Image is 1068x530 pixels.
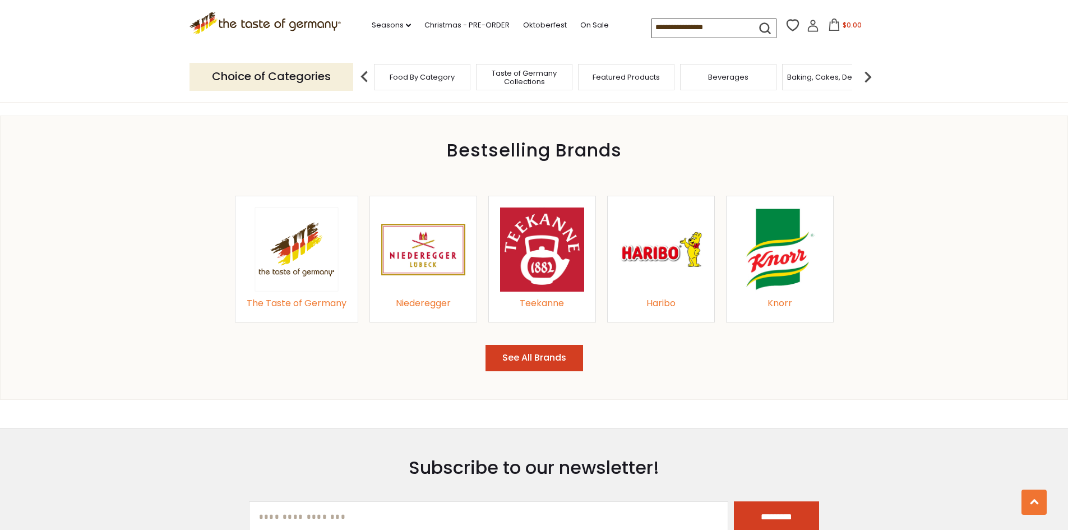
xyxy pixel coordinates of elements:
a: Beverages [708,73,748,81]
button: $0.00 [821,19,869,35]
a: Christmas - PRE-ORDER [424,19,510,31]
div: The Taste of Germany [247,296,346,311]
a: The Taste of Germany [247,208,346,292]
div: Niederegger [381,296,465,311]
a: Food By Category [390,73,455,81]
a: Featured Products [593,73,660,81]
img: Haribo [619,208,703,292]
a: Baking, Cakes, Desserts [787,73,874,81]
img: next arrow [857,66,879,88]
button: See All Brands [486,345,583,371]
div: Teekanne [500,296,584,311]
p: Choice of Categories [189,63,353,90]
img: Teekanne [500,208,584,292]
img: Niederegger [381,208,465,292]
div: Haribo [619,296,703,311]
a: Oktoberfest [523,19,567,31]
div: Bestselling Brands [1,144,1067,156]
a: Seasons [372,19,411,31]
span: $0.00 [843,20,862,30]
h3: Subscribe to our newsletter! [249,457,820,479]
img: The Taste of Germany [255,208,339,291]
a: Taste of Germany Collections [479,69,569,86]
img: previous arrow [353,66,376,88]
div: Knorr [738,296,822,311]
a: On Sale [580,19,609,31]
img: Knorr [738,208,822,292]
